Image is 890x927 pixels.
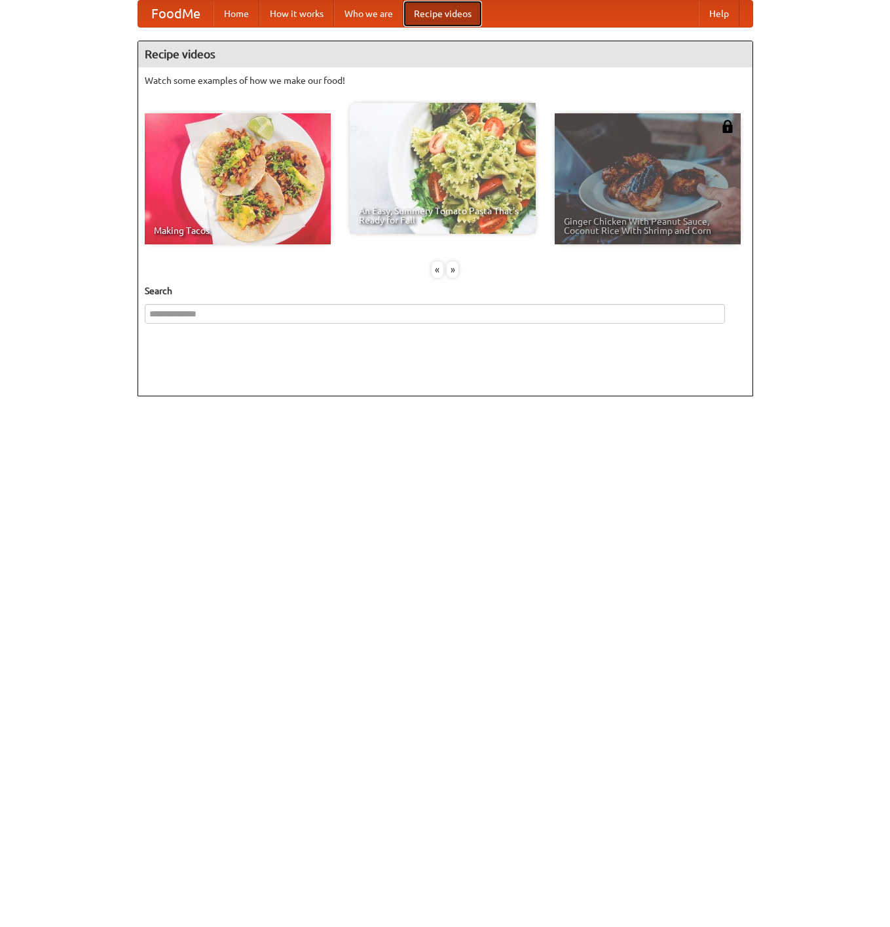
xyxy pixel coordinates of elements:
a: How it works [259,1,334,27]
a: Recipe videos [403,1,482,27]
h4: Recipe videos [138,41,752,67]
span: Making Tacos [154,226,322,235]
a: Help [699,1,739,27]
p: Watch some examples of how we make our food! [145,74,746,87]
a: Home [213,1,259,27]
div: » [447,261,458,278]
a: FoodMe [138,1,213,27]
a: Making Tacos [145,113,331,244]
span: An Easy, Summery Tomato Pasta That's Ready for Fall [359,206,527,225]
div: « [432,261,443,278]
h5: Search [145,284,746,297]
a: Who we are [334,1,403,27]
img: 483408.png [721,120,734,133]
a: An Easy, Summery Tomato Pasta That's Ready for Fall [350,103,536,234]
